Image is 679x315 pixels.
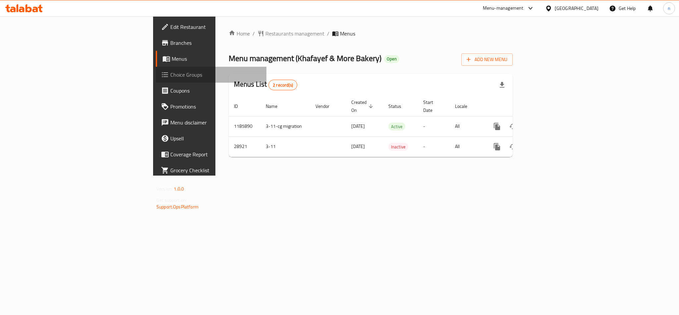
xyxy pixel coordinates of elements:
[156,51,266,67] a: Menus
[315,102,338,110] span: Vendor
[170,71,261,79] span: Choice Groups
[156,196,187,204] span: Get support on:
[418,136,450,157] td: -
[170,87,261,95] span: Coupons
[170,39,261,47] span: Branches
[455,102,476,110] span: Locale
[555,5,598,12] div: [GEOGRAPHIC_DATA]
[170,103,261,111] span: Promotions
[489,139,505,155] button: more
[483,4,524,12] div: Menu-management
[234,102,247,110] span: ID
[234,79,297,90] h2: Menus List
[229,30,513,38] nav: breadcrumb
[388,122,405,130] div: Active
[156,202,198,211] a: Support.OpsPlatform
[260,136,310,157] td: 3-11
[156,35,266,51] a: Branches
[229,96,558,157] table: enhanced table
[505,118,521,134] button: Change Status
[156,146,266,162] a: Coverage Report
[156,19,266,35] a: Edit Restaurant
[174,185,184,193] span: 1.0.0
[268,80,297,90] div: Total records count
[170,134,261,142] span: Upsell
[156,130,266,146] a: Upsell
[505,139,521,155] button: Change Status
[260,116,310,136] td: 3-11-cg migration
[351,122,365,130] span: [DATE]
[229,51,381,66] span: Menu management ( Khafayef & More Bakery )
[484,96,558,117] th: Actions
[340,30,355,38] span: Menus
[269,82,297,88] span: 2 record(s)
[156,115,266,130] a: Menu disclaimer
[384,55,399,63] div: Open
[351,98,375,114] span: Created On
[494,77,510,93] div: Export file
[489,118,505,134] button: more
[388,102,410,110] span: Status
[423,98,442,114] span: Start Date
[388,123,405,130] span: Active
[384,56,399,62] span: Open
[461,53,513,66] button: Add New Menu
[388,143,408,151] span: Inactive
[156,83,266,99] a: Coupons
[156,185,173,193] span: Version:
[156,67,266,83] a: Choice Groups
[450,116,484,136] td: All
[418,116,450,136] td: -
[668,5,670,12] span: n
[265,30,324,38] span: Restaurants management
[257,30,324,38] a: Restaurants management
[450,136,484,157] td: All
[170,166,261,174] span: Grocery Checklist
[172,55,261,63] span: Menus
[327,30,329,38] li: /
[170,118,261,126] span: Menu disclaimer
[467,55,507,64] span: Add New Menu
[266,102,286,110] span: Name
[170,23,261,31] span: Edit Restaurant
[170,150,261,158] span: Coverage Report
[156,162,266,178] a: Grocery Checklist
[351,142,365,151] span: [DATE]
[156,99,266,115] a: Promotions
